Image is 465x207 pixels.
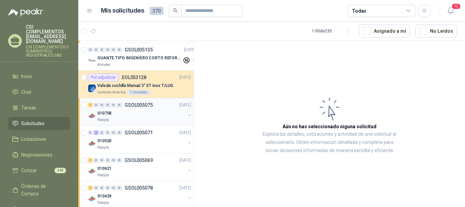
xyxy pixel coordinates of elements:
div: 0 [94,47,99,52]
a: Licitaciones [8,133,70,146]
span: Tareas [21,104,36,112]
p: Cartones America [97,90,126,95]
img: Company Logo [88,139,96,148]
span: Solicitudes [21,120,45,127]
div: 0 [88,47,93,52]
img: Logo peakr [8,8,43,16]
p: [DATE] [179,74,191,81]
span: Cotizar [21,167,37,174]
a: Chat [8,86,70,99]
p: CSI COMPLEMENTOS Y SUMINISTROS INDUSTRIALES SAS [26,45,70,57]
span: Licitaciones [21,135,46,143]
div: 2 [94,130,99,135]
p: 010520 [97,138,111,144]
p: SOL053128 [122,75,146,80]
p: Patojito [97,145,109,150]
p: GSOL005069 [125,158,153,163]
button: Asignado a mi [359,25,410,38]
div: 0 [117,130,122,135]
div: 0 [105,186,110,190]
p: GSOL005075 [125,103,153,107]
span: Órdenes de Compra [21,182,64,197]
div: 0 [117,47,122,52]
p: Patojito [97,117,109,123]
a: 1 0 0 0 0 0 GSOL005078[DATE] Company Logo010429Patojito [88,184,192,206]
span: Inicio [21,73,32,80]
div: 1 [88,158,93,163]
a: Negociaciones [8,148,70,161]
div: 0 [94,158,99,163]
div: 0 [99,47,105,52]
div: 0 [94,186,99,190]
a: Solicitudes [8,117,70,130]
div: 0 [111,130,116,135]
a: Órdenes de Compra [8,180,70,200]
p: GSOL005078 [125,186,153,190]
div: 0 [99,186,105,190]
div: 0 [111,158,116,163]
a: 1 0 0 0 0 0 GSOL005075[DATE] Company Logo010758Patojito [88,101,192,123]
div: 0 [117,103,122,107]
div: 0 [99,158,105,163]
div: 0 [105,47,110,52]
p: GSOL005135 [125,47,153,52]
div: 0 [117,186,122,190]
img: Company Logo [88,112,96,120]
div: Por adjudicar [88,73,119,82]
a: Por adjudicarSOL053128[DATE] Company LogoValvula cuchilla Manual 3" ET inox T/LUGCartones America... [78,71,194,98]
button: 12 [445,5,457,17]
img: Company Logo [88,57,96,65]
div: 0 [111,47,116,52]
span: 348 [54,168,66,173]
img: Company Logo [88,167,96,175]
div: 0 [105,158,110,163]
p: 010429 [97,193,111,199]
span: Chat [21,88,31,96]
img: Company Logo [88,84,96,92]
p: [DATE] [179,102,191,108]
div: 1 - 50 de 235 [312,26,354,36]
div: 0 [88,130,93,135]
div: 1 Unidades [127,90,150,95]
p: 010758 [97,110,111,117]
div: 0 [117,158,122,163]
div: 0 [111,103,116,107]
span: Negociaciones [21,151,52,159]
p: Patojito [97,173,109,178]
p: GSOL005071 [125,130,153,135]
div: 1 [88,186,93,190]
div: 1 [88,103,93,107]
a: Inicio [8,70,70,83]
span: 12 [451,3,461,10]
div: 0 [94,103,99,107]
div: Todas [352,7,366,15]
p: Almatec [97,62,110,68]
a: 1 0 0 0 0 0 GSOL005069[DATE] Company Logo010621Patojito [88,156,192,178]
a: Tareas [8,101,70,114]
img: Company Logo [88,195,96,203]
div: 0 [105,130,110,135]
div: 0 [111,186,116,190]
span: search [173,8,178,13]
p: [DATE] [179,130,191,136]
a: Cotizar348 [8,164,70,177]
button: No Leídos [415,25,457,38]
p: [DATE] [179,185,191,191]
h3: Aún no has seleccionado niguna solicitud [283,123,376,130]
div: 0 [99,103,105,107]
p: [DATE] [179,157,191,164]
span: 370 [150,7,163,15]
p: GUANTE TIPO INGENIERO CORTO REFORZADO [97,55,182,61]
div: 0 [99,130,105,135]
p: 010621 [97,165,111,172]
a: 0 0 0 0 0 0 GSOL005135[DATE] Company LogoGUANTE TIPO INGENIERO CORTO REFORZADOAlmatec [88,46,197,68]
p: [DATE] [184,47,195,53]
h1: Mis solicitudes [101,6,144,16]
div: 0 [105,103,110,107]
a: 0 2 0 0 0 0 GSOL005071[DATE] Company Logo010520Patojito [88,129,192,150]
p: Patojito [97,200,109,206]
p: Valvula cuchilla Manual 3" ET inox T/LUG [97,83,173,89]
p: Explora los detalles, cotizaciones y actividad de una solicitud al seleccionarla. Obtén informaci... [262,130,397,155]
p: CSI COMPLEMENTOS [EMAIL_ADDRESS][DOMAIN_NAME] [26,25,70,44]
